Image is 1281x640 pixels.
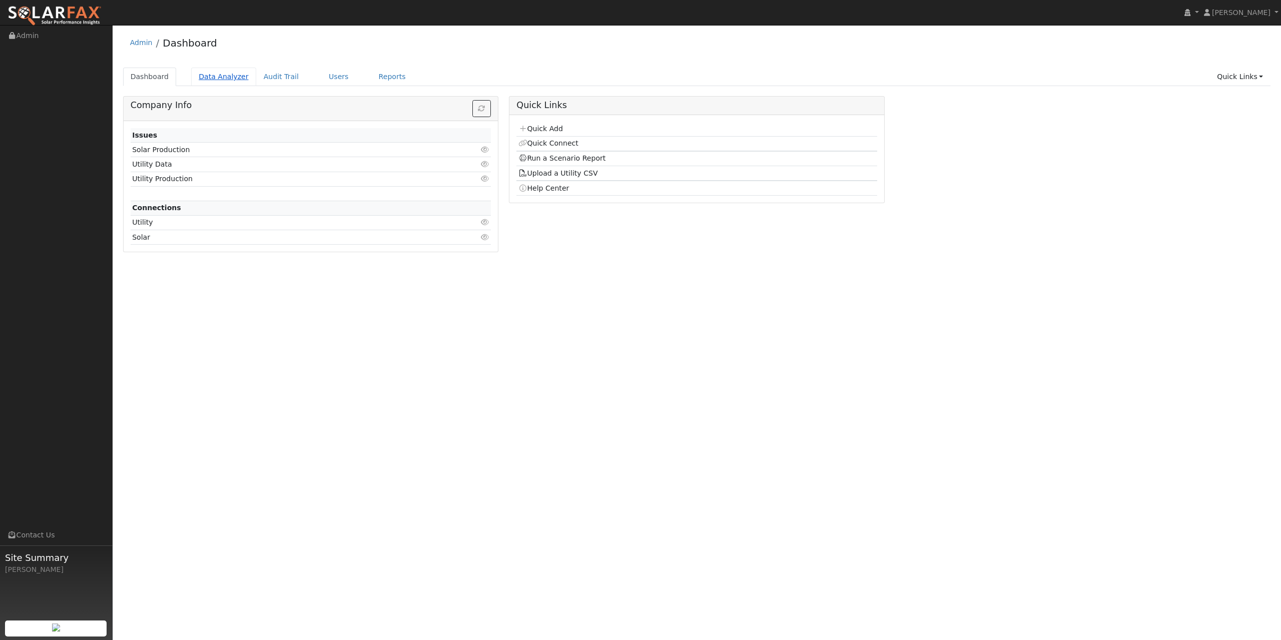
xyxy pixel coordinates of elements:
a: Quick Links [1209,68,1270,86]
span: Site Summary [5,551,107,564]
td: Solar [131,230,433,245]
a: Data Analyzer [191,68,256,86]
strong: Connections [132,204,181,212]
a: Reports [371,68,413,86]
td: Solar Production [131,143,433,157]
img: retrieve [52,623,60,631]
i: Click to view [480,161,489,168]
a: Quick Connect [518,139,578,147]
a: Users [321,68,356,86]
a: Dashboard [163,37,217,49]
a: Admin [130,39,153,47]
a: Help Center [518,184,569,192]
a: Run a Scenario Report [518,154,606,162]
i: Click to view [480,175,489,182]
a: Dashboard [123,68,177,86]
a: Audit Trail [256,68,306,86]
td: Utility Production [131,172,433,186]
strong: Issues [132,131,157,139]
a: Upload a Utility CSV [518,169,598,177]
td: Utility [131,215,433,230]
h5: Company Info [131,100,491,111]
a: Quick Add [518,125,563,133]
td: Utility Data [131,157,433,172]
span: [PERSON_NAME] [1212,9,1270,17]
i: Click to view [480,234,489,241]
i: Click to view [480,146,489,153]
h5: Quick Links [516,100,877,111]
i: Click to view [480,219,489,226]
img: SolarFax [8,6,102,27]
div: [PERSON_NAME] [5,564,107,575]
